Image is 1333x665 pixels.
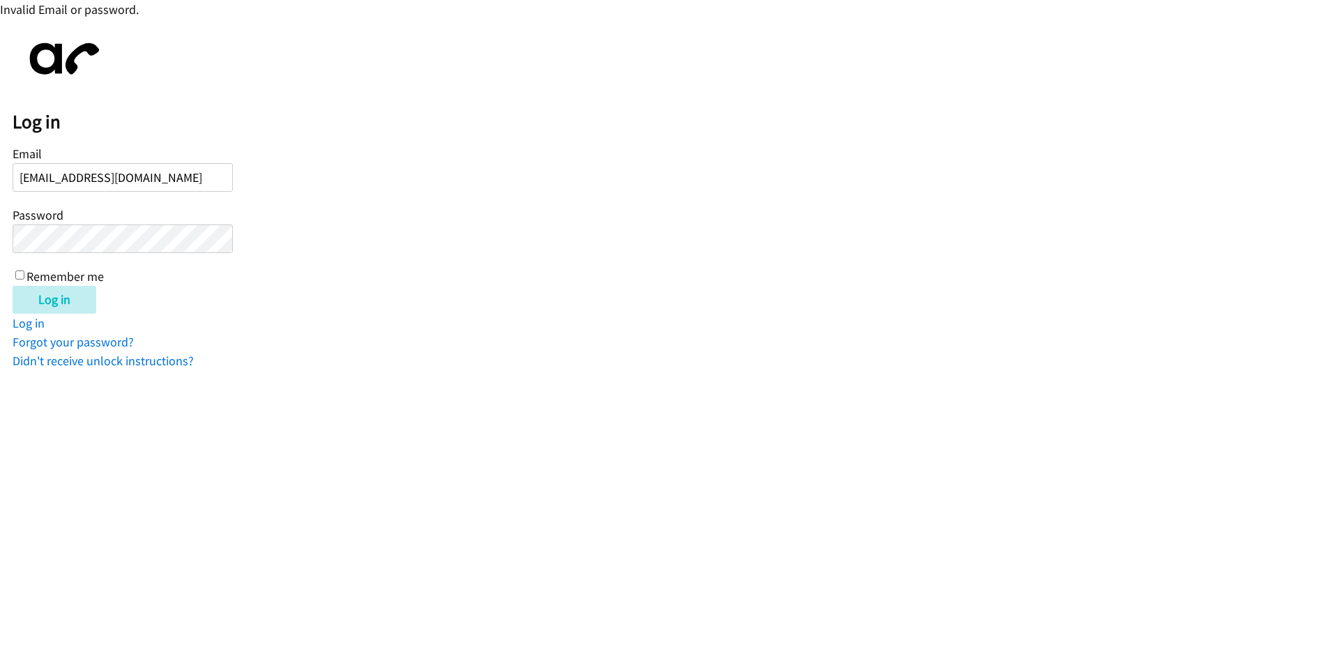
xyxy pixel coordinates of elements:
[13,207,63,223] label: Password
[13,31,110,86] img: aphone-8a226864a2ddd6a5e75d1ebefc011f4aa8f32683c2d82f3fb0802fe031f96514.svg
[13,315,45,331] a: Log in
[13,353,194,369] a: Didn't receive unlock instructions?
[13,334,134,350] a: Forgot your password?
[13,146,42,162] label: Email
[26,268,104,284] label: Remember me
[13,110,1333,134] h2: Log in
[13,286,96,314] input: Log in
